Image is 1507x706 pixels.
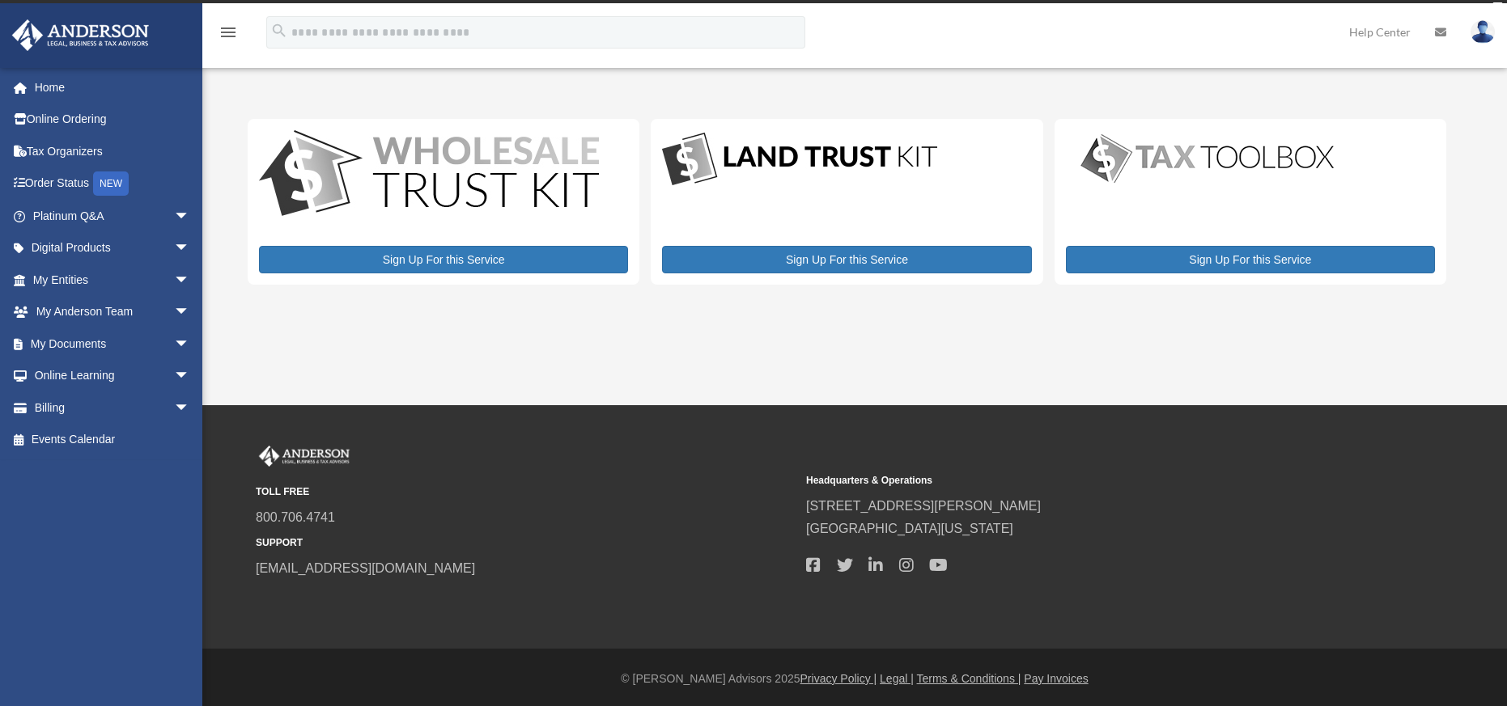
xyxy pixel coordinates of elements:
span: arrow_drop_down [174,328,206,361]
img: taxtoolbox_new-1.webp [1066,130,1349,187]
img: Anderson Advisors Platinum Portal [7,19,154,51]
a: Legal | [880,672,914,685]
a: Online Ordering [11,104,214,136]
a: Order StatusNEW [11,167,214,201]
a: Tax Organizers [11,135,214,167]
a: [GEOGRAPHIC_DATA][US_STATE] [806,522,1013,535]
a: menu [219,28,238,42]
a: Sign Up For this Service [1066,246,1435,273]
div: NEW [93,171,129,196]
a: Home [11,71,214,104]
a: Terms & Conditions | [917,672,1021,685]
small: Headquarters & Operations [806,472,1345,489]
a: Pay Invoices [1024,672,1088,685]
small: TOLL FREE [256,484,795,501]
span: arrow_drop_down [174,264,206,297]
i: menu [219,23,238,42]
small: SUPPORT [256,535,795,552]
a: [STREET_ADDRESS][PERSON_NAME] [806,499,1041,513]
a: Billingarrow_drop_down [11,391,214,424]
i: search [270,22,288,40]
span: arrow_drop_down [174,391,206,425]
a: My Documentsarrow_drop_down [11,328,214,360]
span: arrow_drop_down [174,232,206,265]
img: User Pic [1471,20,1495,44]
a: Platinum Q&Aarrow_drop_down [11,200,214,232]
a: My Anderson Teamarrow_drop_down [11,296,214,328]
a: [EMAIL_ADDRESS][DOMAIN_NAME] [256,561,475,575]
a: Digital Productsarrow_drop_down [11,232,206,264]
a: My Entitiesarrow_drop_down [11,264,214,296]
a: Privacy Policy | [800,672,877,685]
a: Online Learningarrow_drop_down [11,360,214,392]
a: Sign Up For this Service [662,246,1031,273]
img: LandTrust_lgo-1.jpg [662,130,937,189]
img: Anderson Advisors Platinum Portal [256,446,353,467]
span: arrow_drop_down [174,296,206,329]
img: WS-Trust-Kit-lgo-1.jpg [259,130,599,220]
div: close [1492,2,1503,12]
div: © [PERSON_NAME] Advisors 2025 [202,669,1507,689]
span: arrow_drop_down [174,200,206,233]
span: arrow_drop_down [174,360,206,393]
a: Sign Up For this Service [259,246,628,273]
a: 800.706.4741 [256,510,335,524]
a: Events Calendar [11,424,214,456]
